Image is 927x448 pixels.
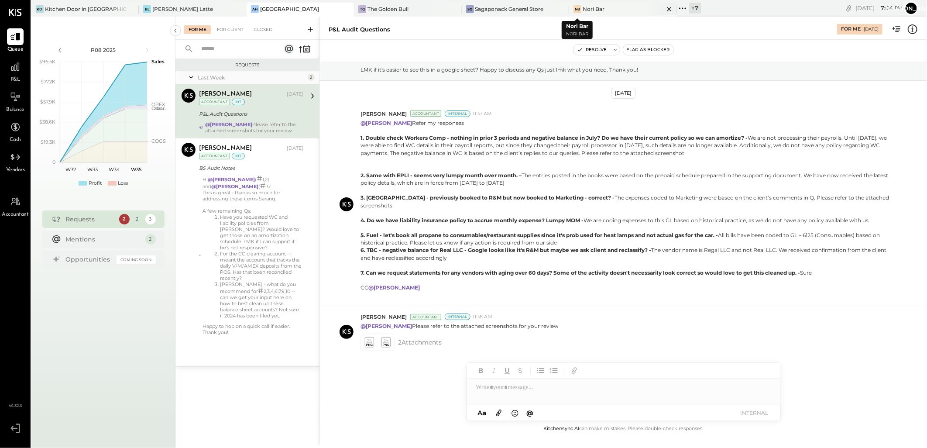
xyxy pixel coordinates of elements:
a: Queue [0,28,30,54]
div: For Me [841,26,861,33]
span: Accountant [2,211,29,219]
b: 7. Can we request statements for any vendors with aging over 60 days? Some of the activity doesn'... [360,269,800,276]
a: Cash [0,119,30,144]
div: Loss [118,180,128,187]
button: Italic [488,365,500,376]
div: Happy to hop on a quick call if easier. Thank you! [203,323,303,335]
div: CC [360,284,892,291]
li: For the CC clearing account - I meant the account that tracks the daily V/M/AMEX deposits from th... [220,251,303,281]
div: We are not processing their payrolls. Until [DATE], we were able to find WC details in their payr... [360,134,892,156]
button: Bold [475,365,487,376]
a: Accountant [0,193,30,219]
a: Vendors [0,149,30,174]
div: Internal [445,110,470,117]
span: @ [526,409,533,417]
div: 2 [132,214,143,224]
text: W35 [131,166,141,172]
div: Last Week [198,74,306,81]
li: [PERSON_NAME] - what do you recommend for 2,3,4,6,7,9,10 -- can we get your input here on how to ... [220,281,303,319]
button: Aa [475,408,489,418]
text: $38.6K [39,119,55,125]
div: BL [143,5,151,13]
div: Nori Bar [583,5,604,13]
div: The Golden Bull [367,5,409,13]
b: 3. [GEOGRAPHIC_DATA] - previously booked to R&M but now booked to Marketing - correct? - [360,194,615,201]
div: [DATE] [611,88,636,99]
span: # [257,174,262,183]
div: All bills have been coded to GL – 6125 (Consumables) based on historical practice. Please let us ... [360,231,892,246]
div: P&L Audit Questions [329,25,390,34]
p: Refer my responses [360,119,892,299]
div: SG [466,5,474,13]
button: Ordered List [548,365,560,376]
div: Internal [445,314,470,320]
button: Resolve [573,45,610,55]
div: Requests [66,215,115,224]
b: 2. Same with EPLI - seems very lumpy month over month. – [360,172,522,179]
div: KD [36,5,44,13]
div: Closed [250,25,277,34]
div: int [232,99,245,105]
div: Requests [180,62,315,68]
strong: @[PERSON_NAME] [205,121,252,128]
button: Flag as Blocker [623,45,673,55]
div: 2 [119,214,130,224]
span: Queue [7,46,24,54]
div: copy link [845,3,853,13]
a: Balance [0,89,30,114]
text: $77.2K [41,79,55,85]
div: NB [573,5,581,13]
div: P08 2025 [66,46,141,54]
div: int [232,153,245,159]
div: Kitchen Door in [GEOGRAPHIC_DATA] [45,5,126,13]
span: Cash [10,136,21,144]
span: 2 Attachment s [398,334,442,351]
div: Accountant [199,153,230,159]
p: Please refer to the attached screenshots for your review [360,322,559,330]
span: # [258,286,264,295]
text: W32 [65,166,76,172]
span: Balance [6,106,24,114]
strong: @[PERSON_NAME] [208,176,255,183]
p: Nori Bar [566,31,588,38]
div: Profit [89,180,102,187]
div: P&L Audit Questions [199,110,301,118]
div: Accountant [410,314,441,320]
b: Nori Bar [566,23,588,29]
div: Sure [360,269,892,276]
button: INTERNAL [737,407,772,419]
span: [PERSON_NAME] [360,110,407,117]
span: Vendors [6,166,25,174]
b: 6. TBC - negative balance for Real LLC - Google looks like it's R&M but maybe we ask client and r... [360,247,651,253]
div: Hi ( 1,2) and ( 3): [203,176,303,335]
div: [DATE] [287,145,303,152]
span: 11:37 AM [473,110,492,117]
strong: @[PERSON_NAME] [360,120,412,126]
span: [PERSON_NAME] [360,313,407,320]
div: Opportunities [66,255,112,264]
li: Have you requested WC and liability policies from [PERSON_NAME]? Would love to get those on an am... [220,214,303,251]
div: We are coding expenses to this GL based on historical practice, as we do not have any policy avai... [360,217,892,224]
text: Occu... [151,106,166,112]
div: AH [251,5,259,13]
text: 0 [52,159,55,165]
button: Strikethrough [515,365,526,376]
text: OPEX [151,101,165,107]
b: 1. Double check Workers Comp - nothing in prior 3 periods and negative balance in July? Do we hav... [360,134,748,141]
div: The expenses coded to Marketing were based on the client’s comments in Q. Please refer to the att... [360,194,892,209]
text: COGS [151,138,166,144]
div: The vendor name is Regal LLC and not Real LLC. We received confirmation from the client and have ... [360,246,892,261]
button: @ [524,407,536,418]
div: Please refer to the attached screenshots for your review [205,121,303,134]
div: [DATE] [864,26,879,32]
div: A few remaining Qs: [203,208,303,214]
span: P&L [10,76,21,84]
span: 11:38 AM [473,314,492,320]
text: $19.3K [41,139,55,145]
span: a [482,409,486,417]
div: Accountant [410,110,441,117]
span: # [260,181,266,190]
div: 2 [145,234,156,245]
button: Underline [501,365,513,376]
text: Sales [151,59,165,65]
